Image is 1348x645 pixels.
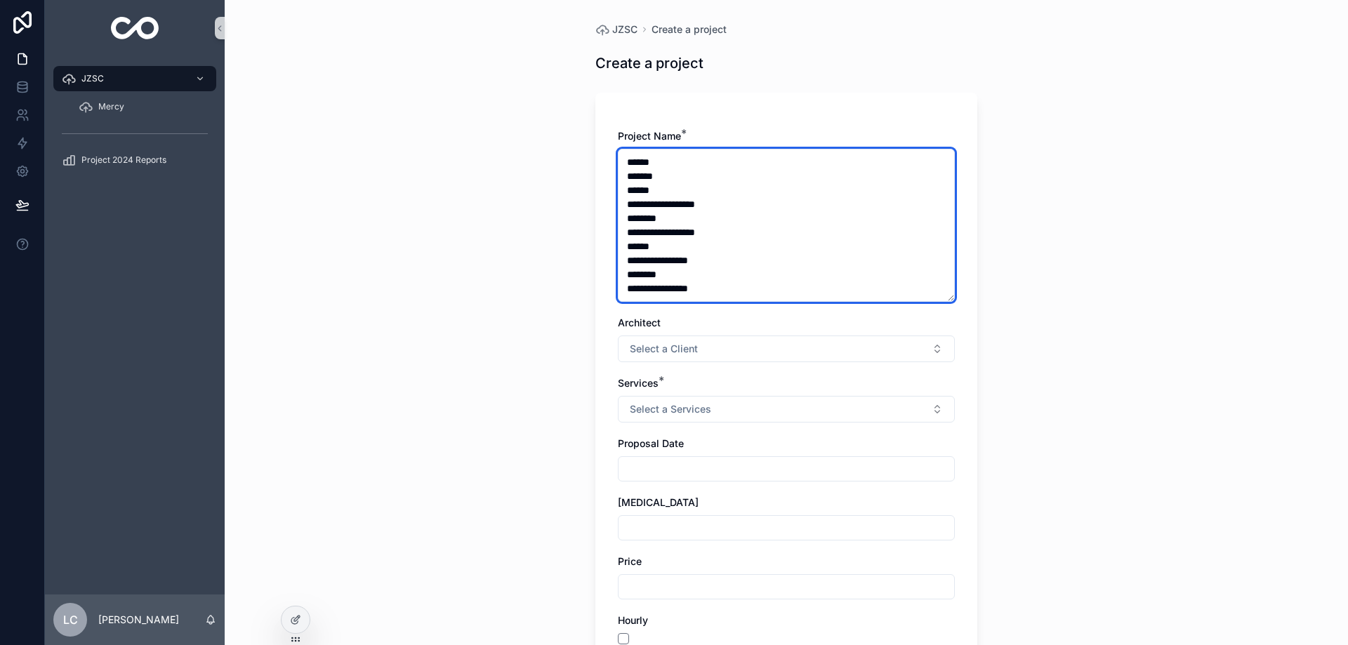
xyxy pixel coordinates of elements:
a: JZSC [53,66,216,91]
span: [MEDICAL_DATA] [618,496,699,508]
span: Services [618,377,659,389]
span: Hourly [618,614,648,626]
span: JZSC [612,22,637,36]
button: Select Button [618,335,955,362]
a: JZSC [595,22,637,36]
img: App logo [111,17,159,39]
a: Mercy [70,94,216,119]
span: Architect [618,317,661,328]
span: JZSC [81,73,104,84]
span: Proposal Date [618,437,684,449]
span: Select a Client [630,342,698,356]
button: Select Button [618,396,955,423]
a: Project 2024 Reports [53,147,216,173]
span: LC [63,611,78,628]
h1: Create a project [595,53,703,73]
span: Project Name [618,130,681,142]
a: Create a project [652,22,727,36]
div: scrollable content [45,56,225,191]
span: Select a Services [630,402,711,416]
span: Mercy [98,101,124,112]
span: Price [618,555,642,567]
p: [PERSON_NAME] [98,613,179,627]
span: Project 2024 Reports [81,154,166,166]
